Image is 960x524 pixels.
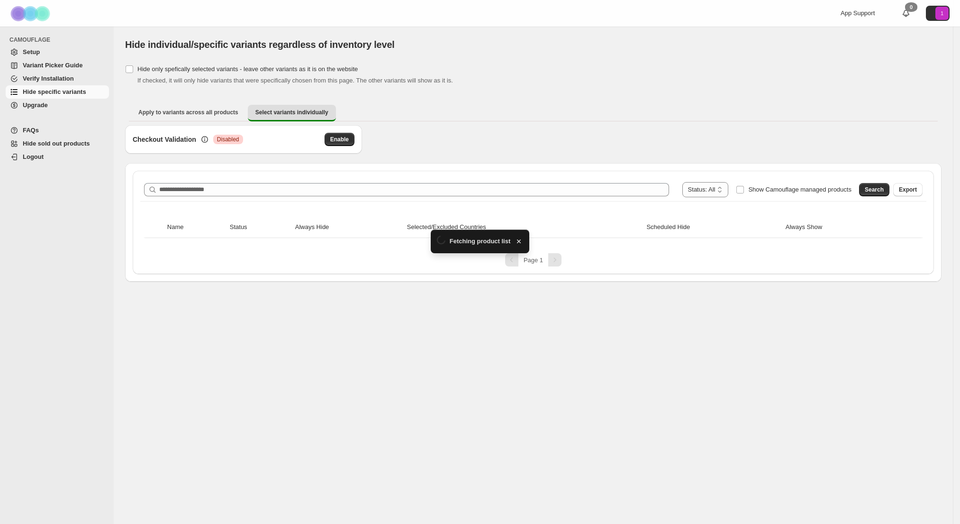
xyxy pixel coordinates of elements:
a: FAQs [6,124,109,137]
span: Hide specific variants [23,88,86,95]
button: Search [859,183,889,196]
button: Apply to variants across all products [131,105,246,120]
span: Upgrade [23,101,48,109]
span: Avatar with initials 1 [935,7,949,20]
th: Status [227,217,292,238]
span: Export [899,186,917,193]
a: Hide sold out products [6,137,109,150]
th: Always Show [783,217,902,238]
th: Scheduled Hide [643,217,782,238]
a: Verify Installation [6,72,109,85]
button: Enable [325,133,354,146]
img: Camouflage [8,0,55,27]
a: 0 [901,9,911,18]
span: FAQs [23,127,39,134]
span: Search [865,186,884,193]
nav: Pagination [140,253,926,267]
span: Enable [330,136,349,143]
span: Setup [23,48,40,55]
span: Page 1 [524,257,543,264]
span: CAMOUFLAGE [9,36,109,44]
span: Select variants individually [255,109,328,116]
span: App Support [841,9,875,17]
text: 1 [941,10,943,16]
span: Logout [23,153,44,160]
th: Selected/Excluded Countries [404,217,644,238]
span: Verify Installation [23,75,74,82]
th: Name [164,217,227,238]
span: Disabled [217,136,239,143]
div: 0 [905,2,917,12]
a: Logout [6,150,109,164]
a: Upgrade [6,99,109,112]
div: Select variants individually [125,125,942,282]
th: Always Hide [292,217,404,238]
button: Avatar with initials 1 [926,6,950,21]
span: Hide only spefically selected variants - leave other variants as it is on the website [137,65,358,73]
h3: Checkout Validation [133,135,196,144]
span: Show Camouflage managed products [748,186,851,193]
span: Apply to variants across all products [138,109,238,116]
span: Variant Picker Guide [23,62,82,69]
span: If checked, it will only hide variants that were specifically chosen from this page. The other va... [137,77,453,84]
span: Fetching product list [450,237,511,246]
a: Setup [6,46,109,59]
span: Hide individual/specific variants regardless of inventory level [125,39,395,50]
button: Select variants individually [248,105,336,121]
button: Export [893,183,923,196]
span: Hide sold out products [23,140,90,147]
a: Hide specific variants [6,85,109,99]
a: Variant Picker Guide [6,59,109,72]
